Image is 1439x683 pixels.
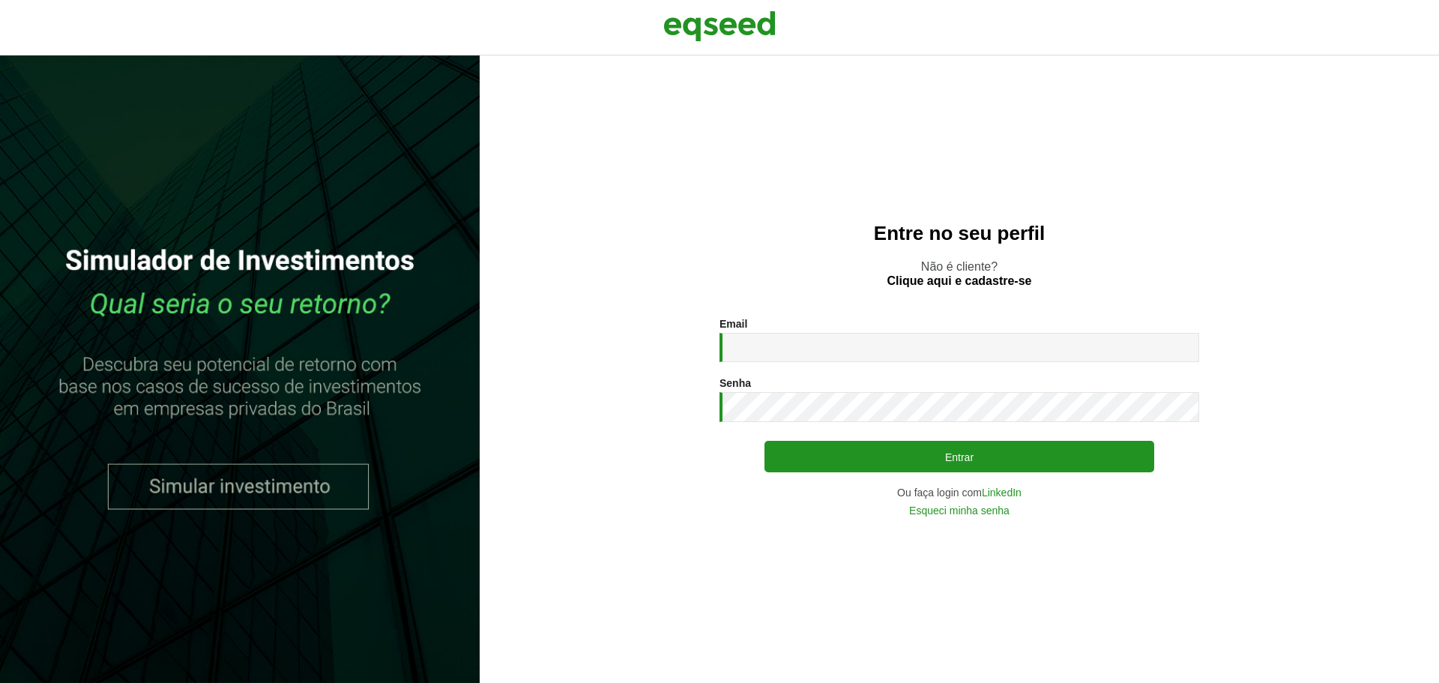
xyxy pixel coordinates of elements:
[719,378,751,388] label: Senha
[510,223,1409,244] h2: Entre no seu perfil
[663,7,776,45] img: EqSeed Logo
[887,275,1032,287] a: Clique aqui e cadastre-se
[719,319,747,329] label: Email
[764,441,1154,472] button: Entrar
[719,487,1199,498] div: Ou faça login com
[909,505,1010,516] a: Esqueci minha senha
[982,487,1022,498] a: LinkedIn
[510,259,1409,288] p: Não é cliente?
